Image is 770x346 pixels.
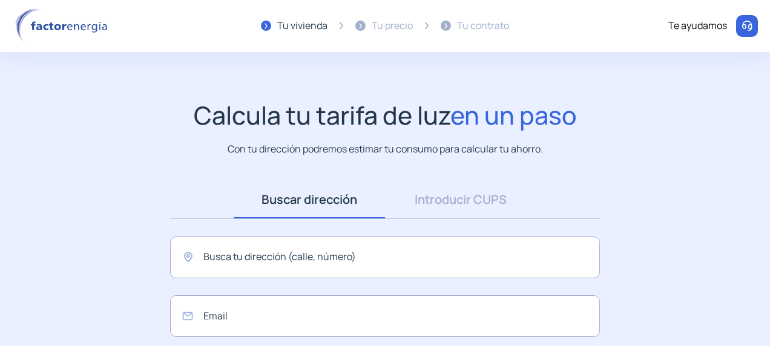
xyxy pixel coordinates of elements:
div: Tu vivienda [277,18,327,34]
a: Buscar dirección [234,181,385,218]
div: Tu contrato [457,18,509,34]
div: Te ayudamos [668,18,727,34]
img: logo factor [12,8,115,44]
span: en un paso [450,98,577,132]
div: Tu precio [372,18,413,34]
p: Con tu dirección podremos estimar tu consumo para calcular tu ahorro. [228,142,543,157]
img: llamar [741,20,753,32]
h1: Calcula tu tarifa de luz [194,100,577,130]
a: Introducir CUPS [385,181,536,218]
